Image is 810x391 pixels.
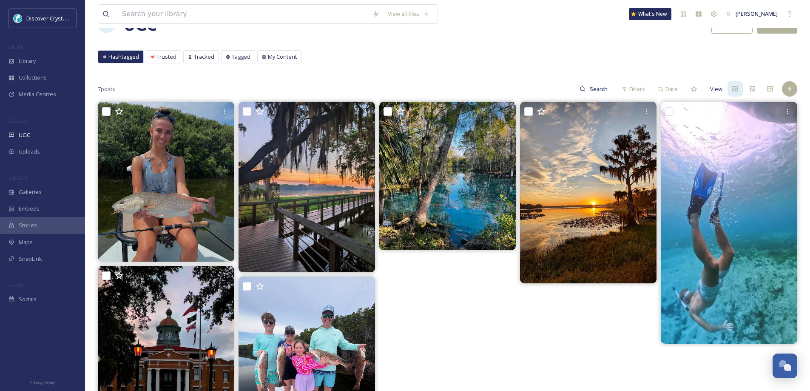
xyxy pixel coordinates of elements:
[156,53,176,61] span: Trusted
[30,380,55,385] span: Privacy Policy
[9,44,23,50] span: MEDIA
[19,74,47,82] span: Collections
[710,85,724,93] span: View:
[19,131,30,139] span: UGC
[19,238,33,246] span: Maps
[19,205,40,213] span: Embeds
[661,102,797,344] img: 503644604_17857529049448552_983924676467124571_n.jpg
[736,10,778,17] span: [PERSON_NAME]
[9,175,28,181] span: WIDGETS
[239,102,375,272] img: 499829683_17989993355803619_5177505382749154053_n.jpg
[379,102,516,250] img: 500238539_18513817573005330_6524480919816016323_n.jpg
[9,118,27,124] span: COLLECT
[108,53,139,61] span: Hashtagged
[194,53,214,61] span: Tracked
[98,85,115,93] span: 7 posts
[384,6,433,22] a: View all files
[19,188,42,196] span: Galleries
[30,377,55,387] a: Privacy Policy
[665,85,678,93] span: Date
[585,80,613,97] input: Search
[232,53,250,61] span: Tagged
[629,8,671,20] a: What's New
[19,148,40,156] span: Uploads
[19,255,42,263] span: SnapLink
[118,5,368,23] input: Search your library
[629,85,645,93] span: Filters
[520,102,657,283] img: 504008934_17994756923803619_235813427830134384_n.jpg
[98,102,234,262] img: 503173937_18094954402577906_5575518413038324100_n.jpg
[19,295,37,303] span: Socials
[19,57,36,65] span: Library
[14,14,22,23] img: download.jpeg
[268,53,297,61] span: My Content
[19,221,37,229] span: Stories
[773,354,797,378] button: Open Chat
[26,14,111,22] span: Discover Crystal River [US_STATE]
[722,6,782,22] a: [PERSON_NAME]
[9,282,26,288] span: SOCIALS
[19,90,56,98] span: Media Centres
